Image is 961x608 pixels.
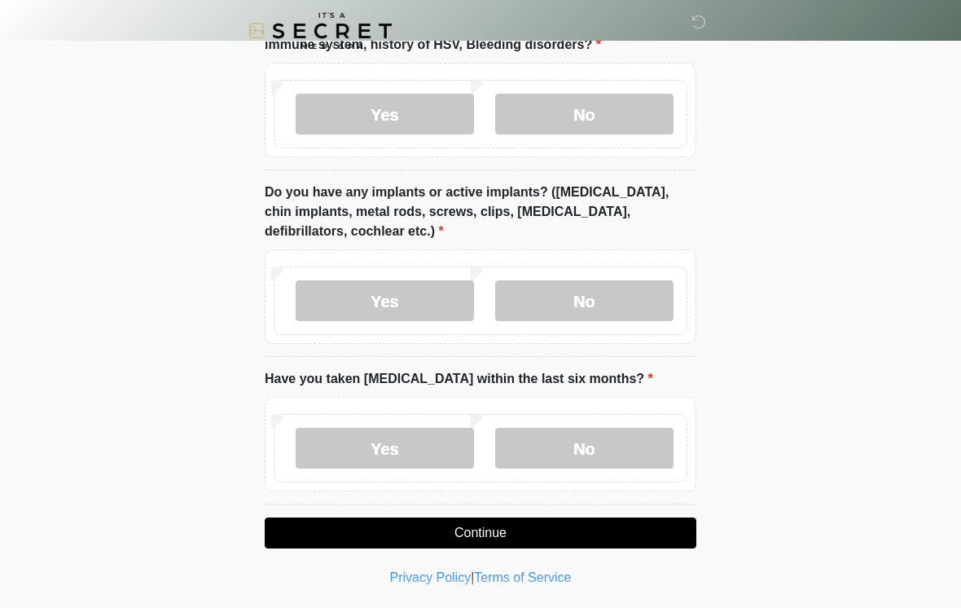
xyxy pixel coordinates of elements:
label: No [495,280,674,321]
label: No [495,428,674,469]
img: It's A Secret Med Spa Logo [248,12,392,49]
label: Yes [296,94,474,134]
a: Terms of Service [474,571,571,584]
label: Have you taken [MEDICAL_DATA] within the last six months? [265,369,653,389]
a: Privacy Policy [390,571,472,584]
button: Continue [265,518,696,549]
label: No [495,94,674,134]
label: Yes [296,428,474,469]
label: Yes [296,280,474,321]
a: | [471,571,474,584]
label: Do you have any implants or active implants? ([MEDICAL_DATA], chin implants, metal rods, screws, ... [265,183,696,241]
